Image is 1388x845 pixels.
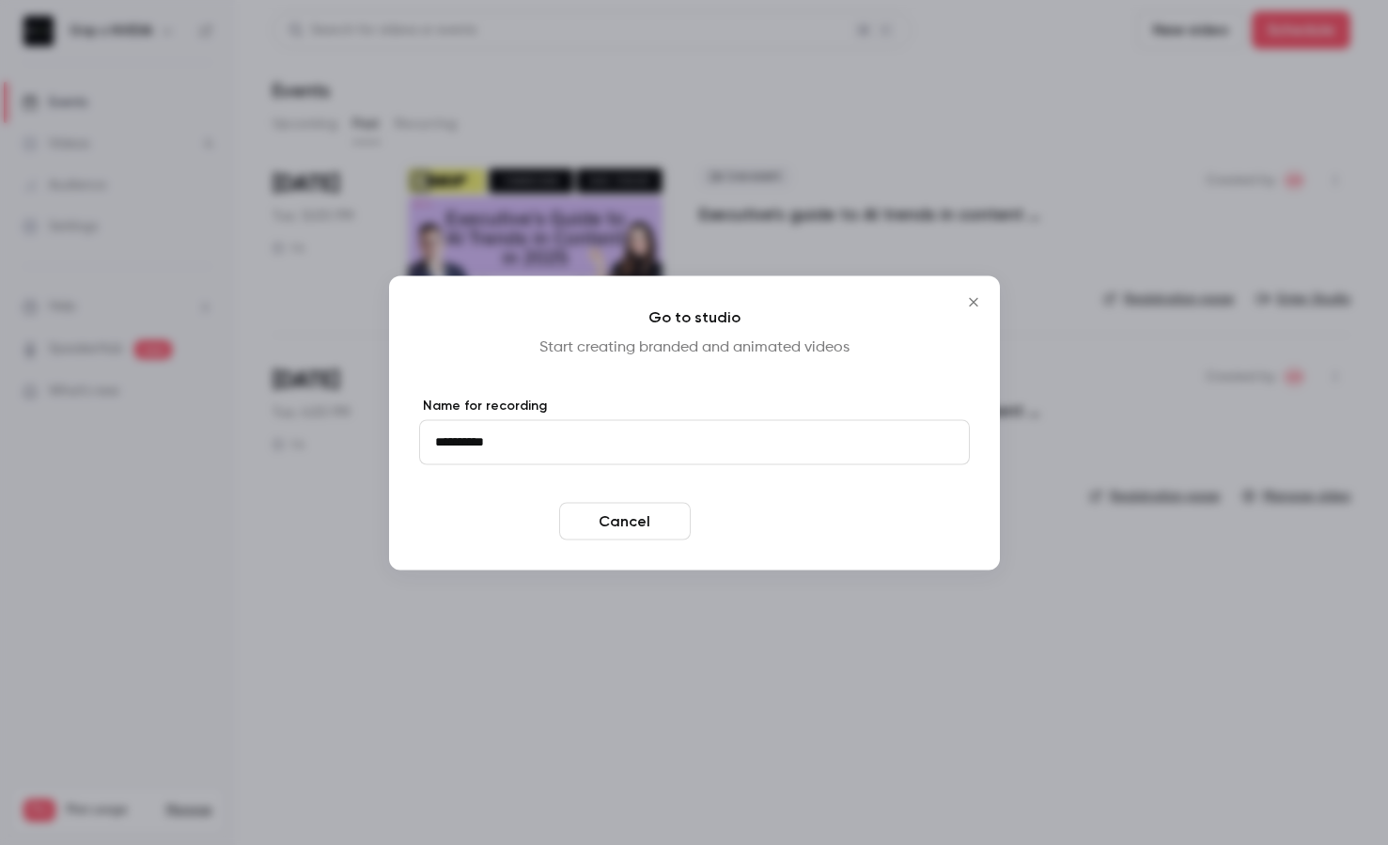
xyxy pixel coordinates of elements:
label: Name for recording [419,396,970,415]
p: Start creating branded and animated videos [419,336,970,358]
h4: Go to studio [419,305,970,328]
button: Cancel [559,502,691,540]
button: Enter studio [698,502,830,540]
button: Close [955,283,992,321]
